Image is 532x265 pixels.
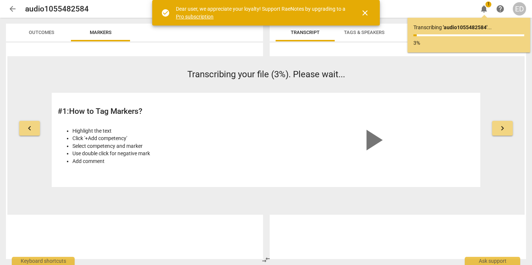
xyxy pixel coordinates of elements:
[356,4,374,22] button: Close
[361,9,369,17] span: close
[25,4,89,14] h2: audio1055482584
[485,1,491,7] span: 1
[262,255,270,264] span: compare_arrows
[480,4,488,13] span: notifications
[58,107,262,116] h2: # 1 : How to Tag Markers?
[72,150,262,157] li: Use double click for negative mark
[161,9,170,17] span: check_circle
[72,127,262,135] li: Highlight the text
[29,30,54,35] span: Outcomes
[90,30,112,35] span: Markers
[465,257,520,265] div: Ask support
[72,142,262,150] li: Select competency and marker
[187,69,345,79] span: Transcribing your file (3%). Please wait...
[513,2,526,16] button: ED
[344,30,385,35] span: Tags & Speakers
[8,4,17,13] span: arrow_back
[72,157,262,165] li: Add comment
[496,4,505,13] span: help
[413,24,524,31] p: Transcribing ...
[355,122,390,158] span: play_arrow
[176,5,347,20] div: Dear user, we appreciate your loyalty! Support RaeNotes by upgrading to a
[443,24,487,30] b: ' audio1055482584 '
[498,124,507,133] span: keyboard_arrow_right
[72,135,262,142] li: Click '+Add competency'
[291,30,320,35] span: Transcript
[494,2,507,16] a: Help
[25,124,34,133] span: keyboard_arrow_left
[176,14,214,20] a: Pro subscription
[477,2,491,16] button: Notifications
[12,257,75,265] div: Keyboard shortcuts
[413,39,524,47] p: 3%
